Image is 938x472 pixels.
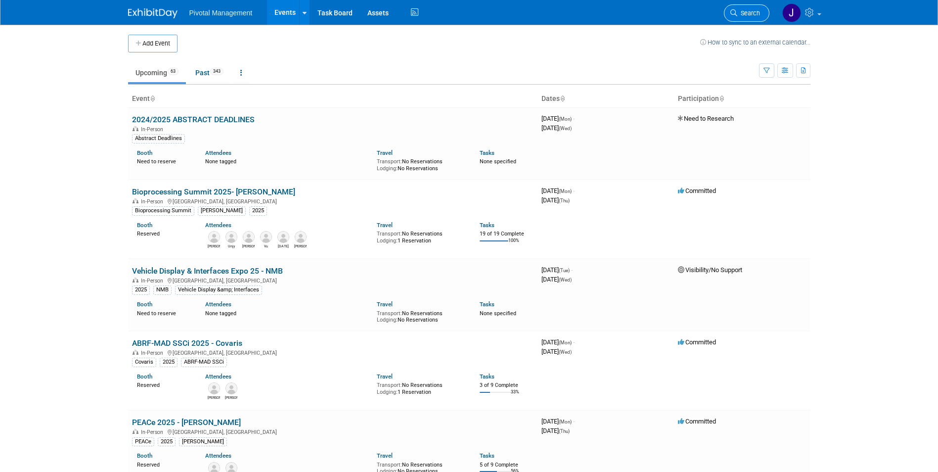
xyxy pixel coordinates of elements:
img: Raja Srinivas [277,231,289,243]
a: ABRF-MAD SSCi 2025 - Covaris [132,338,242,348]
div: 3 of 9 Complete [480,382,534,389]
div: Vu Nguyen [260,243,272,249]
a: Sort by Start Date [560,94,565,102]
span: [DATE] [541,338,575,346]
a: Sort by Participation Type [719,94,724,102]
div: Melissa Gabello [208,394,220,400]
span: Lodging: [377,317,398,323]
div: 5 of 9 Complete [480,462,534,469]
a: Booth [137,452,152,459]
img: Kevin LeShane [295,231,307,243]
span: - [573,338,575,346]
span: [DATE] [541,348,572,355]
div: Abstract Deadlines [132,134,185,143]
span: [DATE] [541,266,573,274]
a: Booth [137,222,152,229]
span: (Mon) [559,340,572,345]
a: Booth [137,149,152,156]
span: 63 [168,68,179,75]
img: Vu Nguyen [260,231,272,243]
a: Upcoming63 [128,63,186,82]
span: Transport: [377,231,402,237]
th: Participation [674,91,810,107]
div: [GEOGRAPHIC_DATA], [GEOGRAPHIC_DATA] [132,427,534,435]
img: Sujash Chatterjee [225,382,237,394]
div: Covaris [132,358,156,367]
img: Unjy Park [225,231,237,243]
div: 2025 [132,285,150,294]
div: Vehicle Display &amp; Interfaces [175,285,262,294]
a: Vehicle Display & Interfaces Expo 25 - NMB [132,266,283,276]
img: In-Person Event [133,126,138,131]
a: Travel [377,149,393,156]
div: No Reservations No Reservations [377,156,465,172]
div: No Reservations 1 Reservation [377,229,465,244]
div: Kevin LeShane [294,243,307,249]
span: None specified [480,158,516,165]
a: Sort by Event Name [150,94,155,102]
img: In-Person Event [133,198,138,203]
span: Committed [678,187,716,194]
span: Lodging: [377,237,398,244]
a: Travel [377,452,393,459]
a: Tasks [480,149,494,156]
img: Omar El-Ghouch [208,231,220,243]
a: Attendees [205,301,231,308]
div: Need to reserve [137,308,191,317]
div: PEACe [132,437,154,446]
div: Raja Srinivas [277,243,289,249]
a: Travel [377,222,393,229]
div: [PERSON_NAME] [179,437,227,446]
a: Tasks [480,373,494,380]
span: 343 [210,68,223,75]
div: Reserved [137,229,191,237]
div: [PERSON_NAME] [198,206,246,215]
div: Need to reserve [137,156,191,165]
span: Transport: [377,382,402,388]
a: Past343 [188,63,231,82]
div: 2025 [158,437,176,446]
img: In-Person Event [133,350,138,355]
a: Tasks [480,222,494,229]
span: Transport: [377,462,402,468]
span: (Wed) [559,349,572,355]
div: Sujash Chatterjee [225,394,237,400]
button: Add Event [128,35,178,52]
img: Traci Haddock [243,231,255,243]
span: Lodging: [377,389,398,395]
div: No Reservations No Reservations [377,308,465,324]
span: In-Person [141,350,166,356]
img: In-Person Event [133,429,138,434]
a: Travel [377,301,393,308]
div: None tagged [205,156,369,165]
span: - [573,115,575,122]
span: [DATE] [541,427,570,434]
a: Booth [137,301,152,308]
span: Visibility/No Support [678,266,742,274]
div: None tagged [205,308,369,317]
a: How to sync to an external calendar... [700,39,810,46]
a: PEACe 2025 - [PERSON_NAME] [132,418,241,427]
span: (Thu) [559,428,570,434]
a: Attendees [205,452,231,459]
a: Attendees [205,149,231,156]
span: Transport: [377,310,402,317]
a: Attendees [205,373,231,380]
span: [DATE] [541,196,570,204]
div: No Reservations 1 Reservation [377,380,465,395]
span: (Mon) [559,116,572,122]
a: Travel [377,373,393,380]
div: [GEOGRAPHIC_DATA], [GEOGRAPHIC_DATA] [132,197,534,205]
a: Attendees [205,222,231,229]
span: [DATE] [541,187,575,194]
span: (Mon) [559,419,572,425]
div: Omar El-Ghouch [208,243,220,249]
div: Traci Haddock [242,243,255,249]
span: Committed [678,338,716,346]
div: [GEOGRAPHIC_DATA], [GEOGRAPHIC_DATA] [132,348,534,356]
img: In-Person Event [133,278,138,283]
span: [DATE] [541,276,572,283]
td: 100% [508,238,519,251]
span: (Tue) [559,268,570,273]
span: Search [737,9,760,17]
